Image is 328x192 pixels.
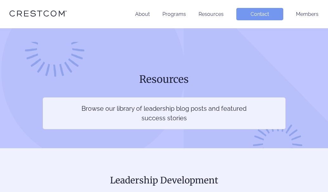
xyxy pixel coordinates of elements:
[10,174,318,187] h2: Leadership Development
[162,11,186,17] a: Programs
[199,11,224,17] a: Resources
[135,11,150,17] a: About
[43,73,285,86] h1: Resources
[236,8,283,20] a: Contact
[81,104,247,123] p: Browse our library of leadership blog posts and featured success stories
[296,11,318,17] a: Members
